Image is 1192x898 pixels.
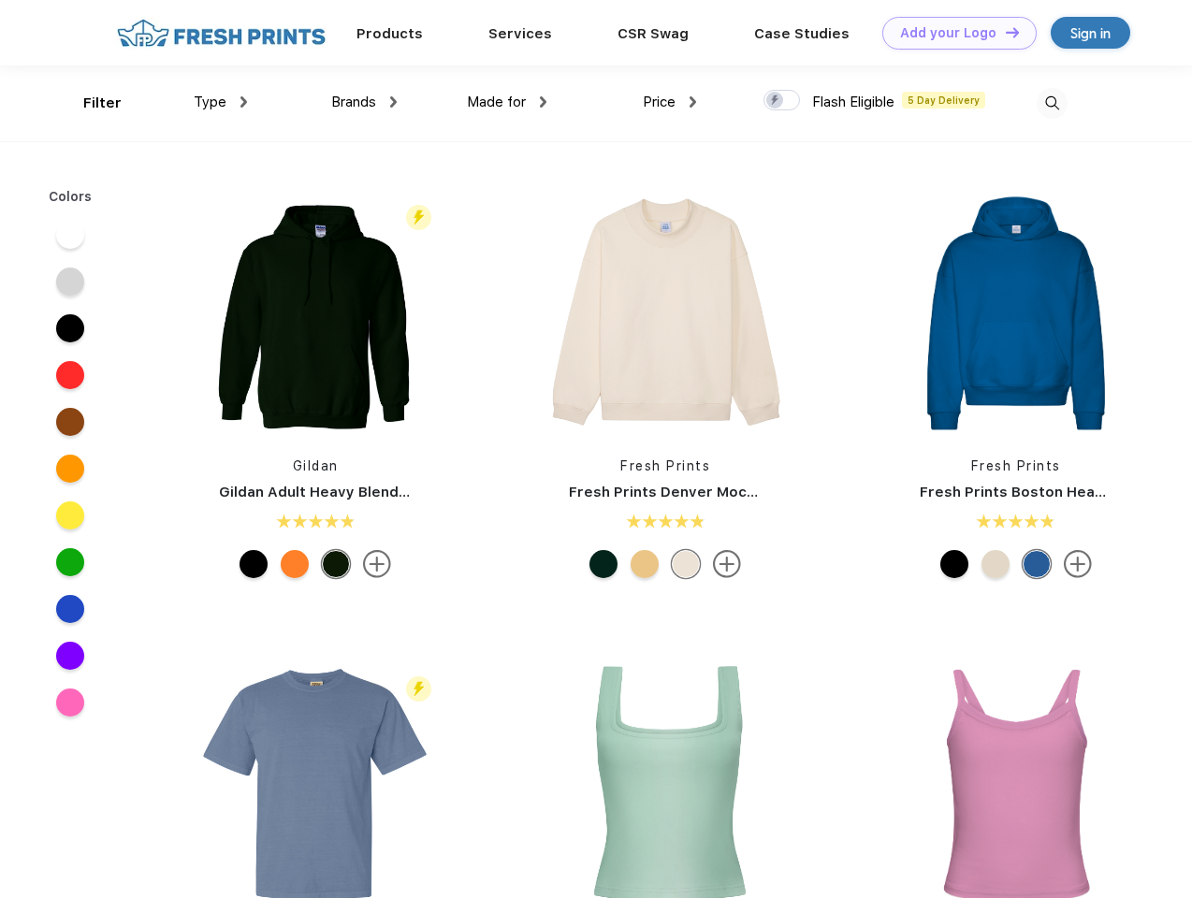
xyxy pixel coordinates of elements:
a: Fresh Prints Denver Mock Neck Heavyweight Sweatshirt [569,484,975,500]
img: DT [1006,27,1019,37]
img: func=resize&h=266 [191,189,440,438]
a: Gildan [293,458,339,473]
div: Black [940,550,968,578]
div: Sign in [1070,22,1111,44]
span: Flash Eligible [812,94,894,110]
span: Price [643,94,676,110]
div: Add your Logo [900,25,996,41]
img: desktop_search.svg [1037,88,1068,119]
div: Filter [83,93,122,114]
span: 5 Day Delivery [902,92,985,109]
img: more.svg [363,550,391,578]
span: Made for [467,94,526,110]
img: dropdown.png [690,96,696,108]
div: Forest Green [589,550,618,578]
div: Buttermilk [672,550,700,578]
div: S Orange [281,550,309,578]
img: dropdown.png [540,96,546,108]
div: Bahama Yellow [631,550,659,578]
div: Colors [35,187,107,207]
img: more.svg [713,550,741,578]
a: Gildan Adult Heavy Blend 8 Oz. 50/50 Hooded Sweatshirt [219,484,628,500]
span: Type [194,94,226,110]
img: dropdown.png [390,96,397,108]
img: flash_active_toggle.svg [406,205,431,230]
img: dropdown.png [240,96,247,108]
div: Sand [981,550,1010,578]
span: Brands [331,94,376,110]
div: Royal Blue [1023,550,1051,578]
div: Forest Green [322,550,350,578]
a: Products [356,25,423,42]
a: Sign in [1051,17,1130,49]
a: Fresh Prints [971,458,1061,473]
a: Fresh Prints [620,458,710,473]
img: fo%20logo%202.webp [111,17,331,50]
img: flash_active_toggle.svg [406,676,431,702]
img: more.svg [1064,550,1092,578]
img: func=resize&h=266 [892,189,1141,438]
img: func=resize&h=266 [541,189,790,438]
div: Black [240,550,268,578]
